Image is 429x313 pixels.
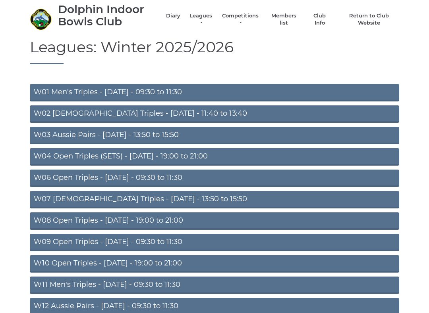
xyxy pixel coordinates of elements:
[30,9,52,31] img: Dolphin Indoor Bowls Club
[30,39,399,65] h1: Leagues: Winter 2025/2026
[30,256,399,273] a: W10 Open Triples - [DATE] - 19:00 to 21:00
[221,13,259,27] a: Competitions
[308,13,331,27] a: Club Info
[30,106,399,123] a: W02 [DEMOGRAPHIC_DATA] Triples - [DATE] - 11:40 to 13:40
[30,149,399,166] a: W04 Open Triples (SETS) - [DATE] - 19:00 to 21:00
[188,13,213,27] a: Leagues
[30,84,399,102] a: W01 Men's Triples - [DATE] - 09:30 to 11:30
[30,234,399,252] a: W09 Open Triples - [DATE] - 09:30 to 11:30
[30,213,399,230] a: W08 Open Triples - [DATE] - 19:00 to 21:00
[339,13,399,27] a: Return to Club Website
[267,13,300,27] a: Members list
[166,13,180,20] a: Diary
[30,170,399,187] a: W06 Open Triples - [DATE] - 09:30 to 11:30
[58,4,158,28] div: Dolphin Indoor Bowls Club
[30,277,399,294] a: W11 Men's Triples - [DATE] - 09:30 to 11:30
[30,191,399,209] a: W07 [DEMOGRAPHIC_DATA] Triples - [DATE] - 13:50 to 15:50
[30,127,399,145] a: W03 Aussie Pairs - [DATE] - 13:50 to 15:50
